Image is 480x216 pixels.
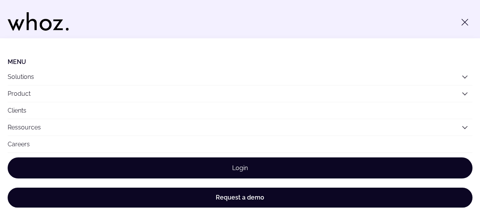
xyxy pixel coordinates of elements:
[8,157,472,178] a: Login
[8,69,472,85] button: Solutions
[8,188,472,208] a: Request a demo
[430,165,469,205] iframe: Chatbot
[457,15,472,30] button: Toggle menu
[8,119,472,136] button: Ressources
[8,58,472,65] li: Menu
[8,90,31,97] a: Product
[8,136,472,152] a: Careers
[8,102,472,119] a: Clients
[8,85,472,102] button: Product
[8,124,41,131] a: Ressources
